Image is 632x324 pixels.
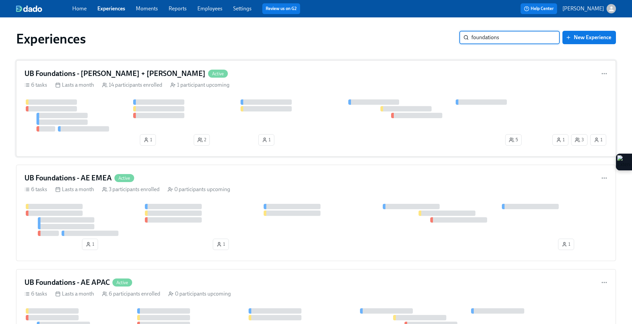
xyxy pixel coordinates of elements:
div: 6 tasks [24,81,47,89]
button: [PERSON_NAME] [562,4,616,13]
h1: Experiences [16,31,86,47]
a: Employees [197,5,222,12]
div: 0 participants upcoming [168,186,230,193]
button: 3 [571,134,588,146]
span: 1 [594,137,603,143]
span: Active [114,176,134,181]
a: Reports [169,5,187,12]
button: 1 [552,134,568,146]
span: 1 [556,137,565,143]
button: 1 [558,239,574,250]
button: 5 [505,134,522,146]
button: 1 [82,239,98,250]
a: Settings [233,5,252,12]
span: 3 [575,137,584,143]
button: 2 [194,134,210,146]
button: New Experience [562,31,616,44]
h4: UB Foundations - AE EMEA [24,173,112,183]
div: 1 participant upcoming [170,81,230,89]
h4: UB Foundations - [PERSON_NAME] + [PERSON_NAME] [24,69,205,79]
div: Lasts a month [55,290,94,298]
button: Help Center [521,3,557,14]
div: Lasts a month [55,186,94,193]
div: 6 participants enrolled [102,290,160,298]
button: 1 [213,239,229,250]
img: dado [16,5,42,12]
a: Review us on G2 [266,5,297,12]
a: Moments [136,5,158,12]
button: 1 [258,134,274,146]
span: Help Center [524,5,554,12]
span: 1 [144,137,152,143]
div: Lasts a month [55,81,94,89]
span: 1 [562,241,570,248]
div: 6 tasks [24,186,47,193]
button: 1 [590,134,606,146]
div: 0 participants upcoming [168,290,231,298]
button: 1 [140,134,156,146]
span: 1 [216,241,225,248]
a: UB Foundations - [PERSON_NAME] + [PERSON_NAME]Active6 tasks Lasts a month 14 participants enrolle... [16,60,616,157]
img: Extension Icon [617,155,631,169]
span: 1 [86,241,94,248]
h4: UB Foundations - AE APAC [24,277,110,288]
span: 2 [197,137,206,143]
a: UB Foundations - AE EMEAActive6 tasks Lasts a month 3 participants enrolled 0 participants upcomi... [16,165,616,261]
span: New Experience [567,34,611,41]
span: 5 [509,137,518,143]
span: Active [208,71,228,76]
span: Active [112,280,132,285]
a: Home [72,5,87,12]
a: dado [16,5,72,12]
div: 3 participants enrolled [102,186,160,193]
a: Experiences [97,5,125,12]
div: 14 participants enrolled [102,81,162,89]
button: Review us on G2 [262,3,300,14]
div: 6 tasks [24,290,47,298]
p: [PERSON_NAME] [562,5,604,12]
span: 1 [262,137,271,143]
input: Search by name [471,31,560,44]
